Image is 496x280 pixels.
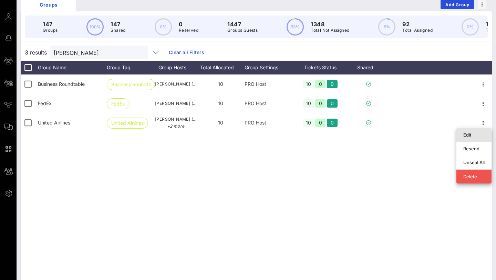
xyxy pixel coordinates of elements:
a: Clear all Filters [169,49,204,56]
div: Unseat All [463,160,485,165]
span: FedEx [111,99,125,109]
div: Tickets Status [293,61,348,74]
span: 10 [218,81,223,87]
div: 0 [315,99,326,108]
span: [PERSON_NAME] ([PERSON_NAME][EMAIL_ADDRESS][PERSON_NAME][DOMAIN_NAME]) [155,116,196,130]
div: 0 [327,119,338,127]
span: Business Roundtable [38,81,85,87]
div: Edit [463,132,485,138]
p: Shared [111,27,125,34]
div: 0 [315,119,326,127]
p: 147 [43,20,58,28]
span: FedEx [38,100,52,106]
span: 10 [218,100,223,106]
span: United Airlines [111,118,144,128]
div: 10 [303,80,314,88]
div: 0 [327,80,338,88]
p: Groups Guests [227,27,258,34]
div: Group Tag [107,61,155,74]
span: 10 [218,120,223,126]
p: 1447 [227,20,258,28]
p: 147 [111,20,125,28]
div: Group Settings [245,61,293,74]
div: PRO Host [245,113,293,132]
div: Group Name [38,61,107,74]
p: 1348 [311,20,349,28]
p: Total Not Assigned [311,27,349,34]
p: 92 [402,20,433,28]
div: Resend [463,146,485,151]
span: United Airlines [38,120,70,126]
p: Groups [43,27,58,34]
p: Reserved [179,27,198,34]
div: Group Hosts [155,61,196,74]
div: Groups [26,1,71,8]
div: 0 [315,80,326,88]
div: PRO Host [245,74,293,94]
p: Total Assigned [402,27,433,34]
p: 0 [179,20,198,28]
span: [PERSON_NAME] [PERSON_NAME] ([PERSON_NAME][EMAIL_ADDRESS][DOMAIN_NAME]) [155,81,196,88]
span: Business Roundtab… [111,79,151,90]
div: PRO Host [245,94,293,113]
div: 0 [327,99,338,108]
div: Shared [348,61,389,74]
span: 3 results [25,48,47,57]
div: Total Allocated [196,61,245,74]
span: [PERSON_NAME] ([PERSON_NAME][EMAIL_ADDRESS][PERSON_NAME][DOMAIN_NAME]) [155,100,196,107]
p: +2 more [155,123,196,130]
span: Add Group [445,2,470,7]
div: Delete [463,174,485,179]
div: 10 [303,119,314,127]
div: 10 [303,99,314,108]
